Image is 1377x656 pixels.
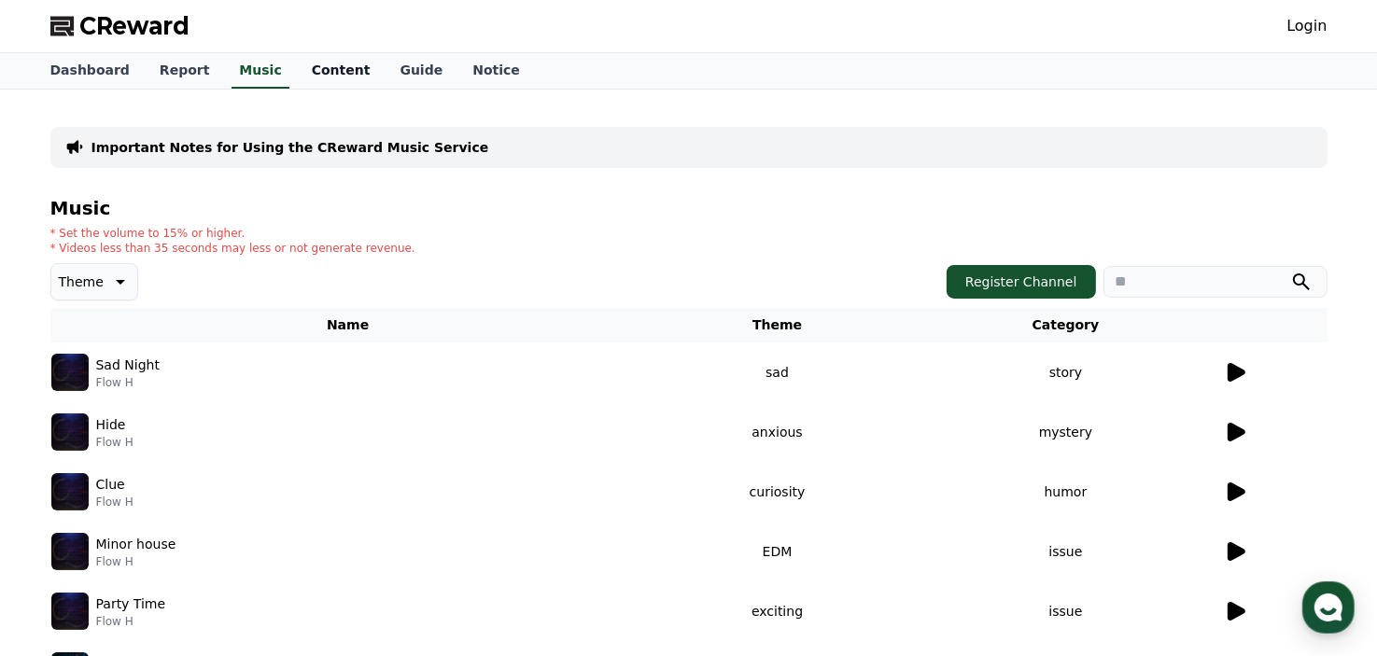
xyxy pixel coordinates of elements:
span: Settings [276,529,322,544]
a: Login [1286,15,1327,37]
p: Hide [96,415,126,435]
a: Dashboard [35,53,145,89]
a: Guide [385,53,457,89]
img: music [51,413,89,451]
a: Messages [123,501,241,548]
p: Minor house [96,535,176,554]
a: Notice [457,53,535,89]
h4: Music [50,198,1328,218]
button: Register Channel [947,265,1096,299]
p: Party Time [96,594,166,614]
p: Clue [96,475,125,495]
th: Category [909,308,1223,342]
a: Home [6,501,123,548]
th: Theme [646,308,909,342]
a: Music [232,53,288,89]
span: Home [48,529,80,544]
a: Important Notes for Using the CReward Music Service [91,138,489,157]
td: EDM [646,522,909,581]
p: Sad Night [96,356,160,375]
td: anxious [646,402,909,462]
td: humor [909,462,1223,522]
td: issue [909,522,1223,581]
img: music [51,533,89,570]
a: Report [145,53,225,89]
p: * Set the volume to 15% or higher. [50,226,415,241]
p: Flow H [96,554,176,569]
span: CReward [80,11,190,41]
p: Flow H [96,614,166,629]
p: * Videos less than 35 seconds may less or not generate revenue. [50,241,415,256]
p: Flow H [96,375,160,390]
button: Theme [50,263,138,300]
span: Messages [155,530,210,545]
td: mystery [909,402,1223,462]
p: Theme [59,269,104,295]
img: music [51,354,89,391]
img: music [51,593,89,630]
a: Settings [241,501,358,548]
td: sad [646,342,909,402]
a: Content [297,53,386,89]
td: curiosity [646,462,909,522]
p: Flow H [96,435,133,450]
th: Name [50,308,646,342]
p: Flow H [96,495,133,509]
td: issue [909,581,1223,641]
td: exciting [646,581,909,641]
a: CReward [50,11,190,41]
td: story [909,342,1223,402]
img: music [51,473,89,510]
